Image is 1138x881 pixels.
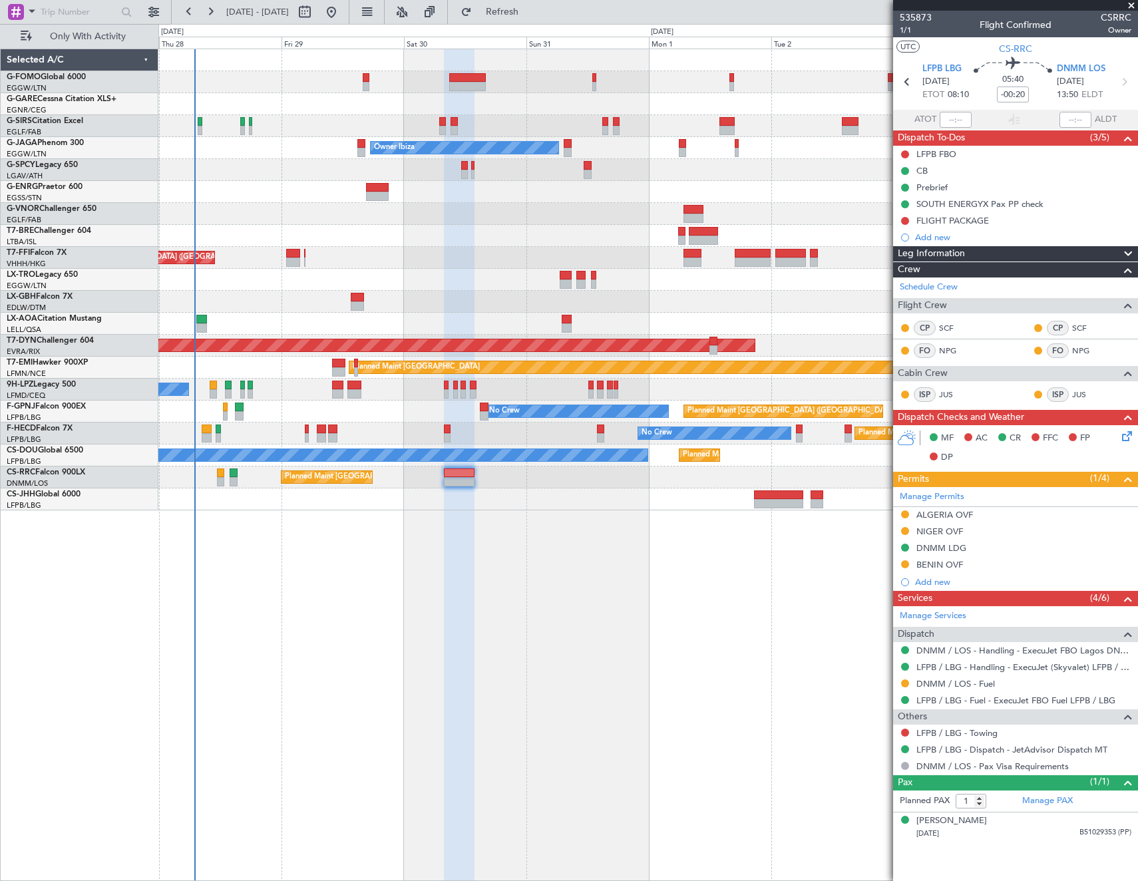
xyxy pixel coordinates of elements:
span: Flight Crew [898,298,947,313]
span: Owner [1101,25,1131,36]
span: AC [976,432,988,445]
input: Trip Number [41,2,117,22]
div: ALGERIA OVF [916,509,973,520]
label: Planned PAX [900,794,950,808]
a: LX-GBHFalcon 7X [7,293,73,301]
span: (1/4) [1090,471,1109,485]
a: DNMM / LOS - Handling - ExecuJet FBO Lagos DNMM / LOS [916,645,1131,656]
div: Owner Ibiza [374,138,415,158]
a: F-GPNJFalcon 900EX [7,403,86,411]
a: EGGW/LTN [7,281,47,291]
a: 9H-LPZLegacy 500 [7,381,76,389]
a: JUS [1072,389,1102,401]
span: G-FOMO [7,73,41,81]
div: [DATE] [161,27,184,38]
span: (1/1) [1090,775,1109,789]
span: LFPB LBG [922,63,962,76]
a: DNMM/LOS [7,478,48,488]
span: FFC [1043,432,1058,445]
a: F-HECDFalcon 7X [7,425,73,433]
a: G-ENRGPraetor 600 [7,183,83,191]
span: Others [898,709,927,725]
span: MF [941,432,954,445]
span: Refresh [474,7,530,17]
a: EGGW/LTN [7,149,47,159]
span: 05:40 [1002,73,1024,87]
span: [DATE] [1057,75,1084,88]
button: Refresh [455,1,534,23]
span: (3/5) [1090,130,1109,144]
a: Manage Permits [900,490,964,504]
span: T7-FFI [7,249,30,257]
div: Planned Maint [GEOGRAPHIC_DATA] [353,357,480,377]
span: Dispatch [898,627,934,642]
a: LFPB/LBG [7,435,41,444]
span: Dispatch Checks and Weather [898,410,1024,425]
div: FO [1047,343,1069,358]
div: FO [914,343,936,358]
span: Permits [898,472,929,487]
div: Planned Maint [GEOGRAPHIC_DATA] ([GEOGRAPHIC_DATA]) [683,445,892,465]
span: 08:10 [948,88,969,102]
span: Leg Information [898,246,965,262]
a: G-JAGAPhenom 300 [7,139,84,147]
div: No Crew [642,423,672,443]
span: LX-AOA [7,315,37,323]
span: ETOT [922,88,944,102]
a: G-VNORChallenger 650 [7,205,96,213]
span: [DATE] [916,828,939,838]
div: CP [914,321,936,335]
span: Only With Activity [35,32,140,41]
span: Dispatch To-Dos [898,130,965,146]
span: B51029353 (PP) [1079,827,1131,838]
span: [DATE] - [DATE] [226,6,289,18]
div: Sat 30 [404,37,526,49]
div: BENIN OVF [916,559,963,570]
a: CS-JHHGlobal 6000 [7,490,81,498]
a: EGLF/FAB [7,127,41,137]
span: CR [1010,432,1021,445]
span: 1/1 [900,25,932,36]
a: LELL/QSA [7,325,41,335]
span: (4/6) [1090,591,1109,605]
span: T7-DYN [7,337,37,345]
div: ISP [914,387,936,402]
a: LFMN/NCE [7,369,46,379]
span: F-GPNJ [7,403,35,411]
span: G-GARE [7,95,37,103]
div: Flight Confirmed [980,18,1051,32]
span: G-SIRS [7,117,32,125]
span: T7-BRE [7,227,34,235]
span: G-JAGA [7,139,37,147]
a: Manage Services [900,610,966,623]
span: Cabin Crew [898,366,948,381]
a: EGLF/FAB [7,215,41,225]
a: G-SIRSCitation Excel [7,117,83,125]
a: CS-RRCFalcon 900LX [7,468,85,476]
div: Add new [915,232,1131,243]
span: ALDT [1095,113,1117,126]
a: EGGW/LTN [7,83,47,93]
span: Pax [898,775,912,791]
a: DNMM / LOS - Fuel [916,678,995,689]
span: G-ENRG [7,183,38,191]
input: --:-- [940,112,972,128]
a: NPG [1072,345,1102,357]
a: LFMD/CEQ [7,391,45,401]
a: G-SPCYLegacy 650 [7,161,78,169]
div: CB [916,165,928,176]
span: T7-EMI [7,359,33,367]
div: Planned Maint [GEOGRAPHIC_DATA] ([GEOGRAPHIC_DATA]) [858,423,1068,443]
span: CS-RRC [7,468,35,476]
a: T7-FFIFalcon 7X [7,249,67,257]
a: T7-DYNChallenger 604 [7,337,94,345]
span: DNMM LOS [1057,63,1105,76]
span: G-SPCY [7,161,35,169]
div: FLIGHT PACKAGE [916,215,989,226]
a: NPG [939,345,969,357]
a: SCF [1072,322,1102,334]
span: LX-TRO [7,271,35,279]
div: SOUTH ENERGYX Pax PP check [916,198,1043,210]
span: DP [941,451,953,464]
a: G-FOMOGlobal 6000 [7,73,86,81]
